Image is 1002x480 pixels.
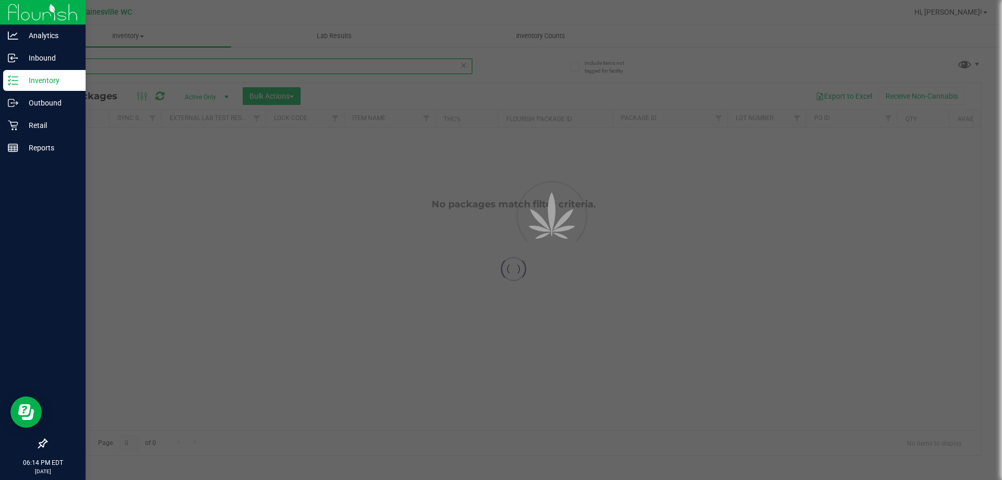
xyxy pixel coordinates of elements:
[8,98,18,108] inline-svg: Outbound
[18,74,81,87] p: Inventory
[8,75,18,86] inline-svg: Inventory
[8,53,18,63] inline-svg: Inbound
[8,143,18,153] inline-svg: Reports
[18,142,81,154] p: Reports
[18,52,81,64] p: Inbound
[18,29,81,42] p: Analytics
[5,458,81,467] p: 06:14 PM EDT
[8,120,18,131] inline-svg: Retail
[8,30,18,41] inline-svg: Analytics
[10,396,42,428] iframe: Resource center
[18,97,81,109] p: Outbound
[18,119,81,132] p: Retail
[5,467,81,475] p: [DATE]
